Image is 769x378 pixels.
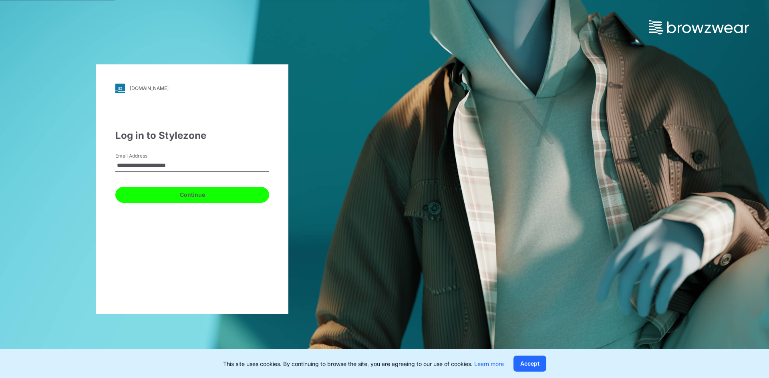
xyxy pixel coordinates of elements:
[130,85,169,91] div: [DOMAIN_NAME]
[115,152,171,160] label: Email Address
[474,360,504,367] a: Learn more
[115,187,269,203] button: Continue
[513,356,546,372] button: Accept
[649,20,749,34] img: browzwear-logo.73288ffb.svg
[223,360,504,368] p: This site uses cookies. By continuing to browse the site, you are agreeing to our use of cookies.
[115,128,269,143] div: Log in to Stylezone
[115,84,269,93] a: [DOMAIN_NAME]
[115,84,125,93] img: svg+xml;base64,PHN2ZyB3aWR0aD0iMjgiIGhlaWdodD0iMjgiIHZpZXdCb3g9IjAgMCAyOCAyOCIgZmlsbD0ibm9uZSIgeG...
